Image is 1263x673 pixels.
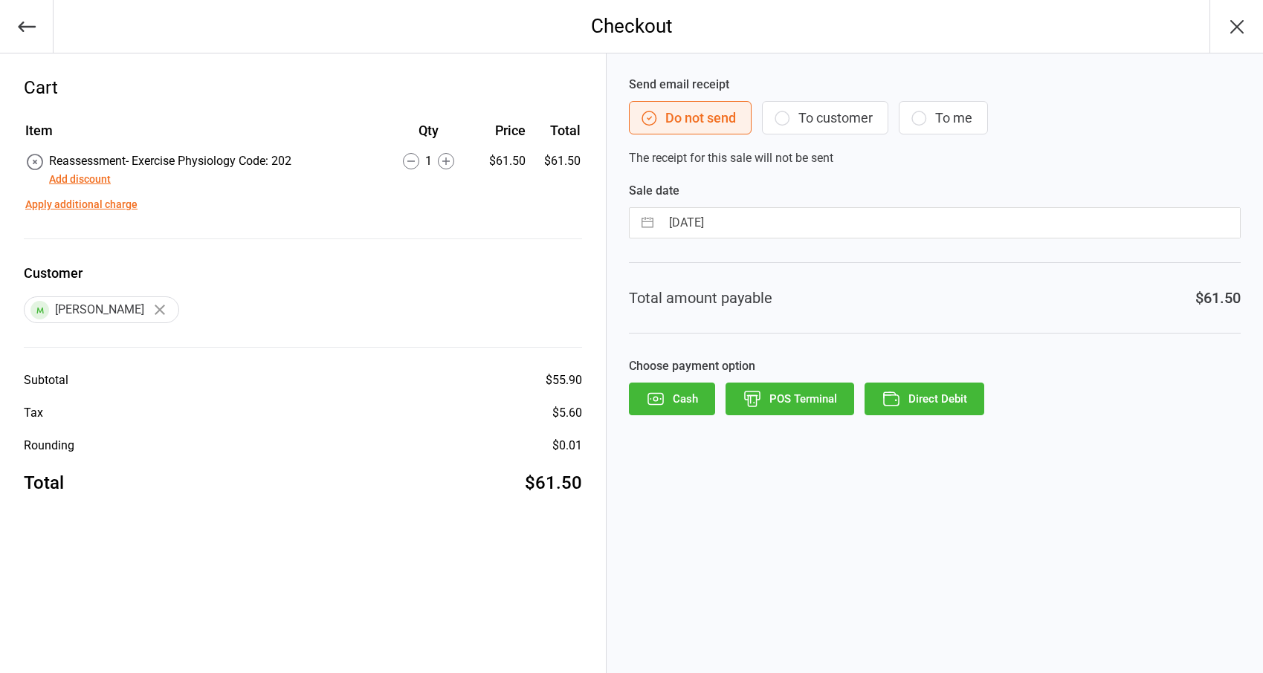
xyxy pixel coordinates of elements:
[25,197,138,212] button: Apply additional charge
[384,152,474,170] div: 1
[629,383,715,415] button: Cash
[525,469,582,496] div: $61.50
[49,154,291,168] span: Reassessment- Exercise Physiology Code: 202
[865,383,984,415] button: Direct Debit
[629,101,752,134] button: Do not send
[1195,287,1241,309] div: $61.50
[24,371,68,389] div: Subtotal
[384,120,474,151] th: Qty
[49,172,111,187] button: Add discount
[546,371,582,389] div: $55.90
[532,152,581,188] td: $61.50
[899,101,988,134] button: To me
[629,182,1241,200] label: Sale date
[24,437,74,455] div: Rounding
[629,287,772,309] div: Total amount payable
[629,76,1241,94] label: Send email receipt
[24,74,582,101] div: Cart
[532,120,581,151] th: Total
[762,101,888,134] button: To customer
[24,263,582,283] label: Customer
[726,383,854,415] button: POS Terminal
[629,357,1241,375] label: Choose payment option
[25,120,382,151] th: Item
[552,437,582,455] div: $0.01
[24,296,179,323] div: [PERSON_NAME]
[24,404,43,422] div: Tax
[475,152,526,170] div: $61.50
[552,404,582,422] div: $5.60
[475,120,526,140] div: Price
[629,76,1241,167] div: The receipt for this sale will not be sent
[24,469,64,496] div: Total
